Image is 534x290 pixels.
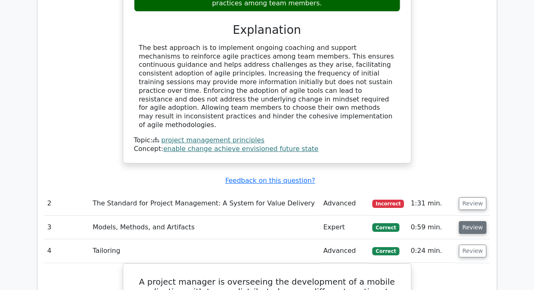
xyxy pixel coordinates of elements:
span: Correct [372,223,399,231]
td: Models, Methods, and Artifacts [89,216,320,239]
td: 1:31 min. [407,192,455,215]
button: Review [459,221,487,234]
td: The Standard for Project Management: A System for Value Delivery [89,192,320,215]
td: Advanced [320,239,369,263]
div: The best approach is to implement ongoing coaching and support mechanisms to reinforce agile prac... [139,44,395,130]
td: Advanced [320,192,369,215]
td: Tailoring [89,239,320,263]
button: Review [459,197,487,210]
td: 3 [44,216,89,239]
div: Concept: [134,145,400,153]
h3: Explanation [139,23,395,37]
a: Feedback on this question? [225,177,315,184]
span: Correct [372,247,399,255]
td: 4 [44,239,89,263]
td: 0:59 min. [407,216,455,239]
td: Expert [320,216,369,239]
a: project management principles [161,136,264,144]
button: Review [459,245,487,257]
span: Incorrect [372,200,404,208]
div: Topic: [134,136,400,145]
td: 0:24 min. [407,239,455,263]
td: 2 [44,192,89,215]
a: enable change achieve envisioned future state [163,145,318,153]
